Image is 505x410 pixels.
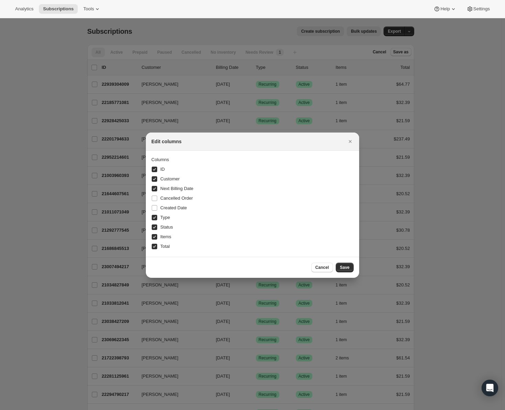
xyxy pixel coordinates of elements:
[462,4,494,14] button: Settings
[311,263,333,272] button: Cancel
[151,157,169,162] span: Columns
[482,380,498,396] div: Open Intercom Messenger
[160,215,170,220] span: Type
[336,263,354,272] button: Save
[160,205,187,210] span: Created Date
[83,6,94,12] span: Tools
[15,6,33,12] span: Analytics
[473,6,490,12] span: Settings
[39,4,78,14] button: Subscriptions
[160,176,180,181] span: Customer
[79,4,105,14] button: Tools
[340,265,350,270] span: Save
[440,6,450,12] span: Help
[11,4,37,14] button: Analytics
[315,265,329,270] span: Cancel
[160,196,193,201] span: Cancelled Order
[345,137,355,146] button: Close
[160,167,165,172] span: ID
[429,4,461,14] button: Help
[160,224,173,230] span: Status
[160,186,193,191] span: Next Billing Date
[160,244,170,249] span: Total
[151,138,182,145] h2: Edit columns
[160,234,171,239] span: Items
[43,6,74,12] span: Subscriptions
